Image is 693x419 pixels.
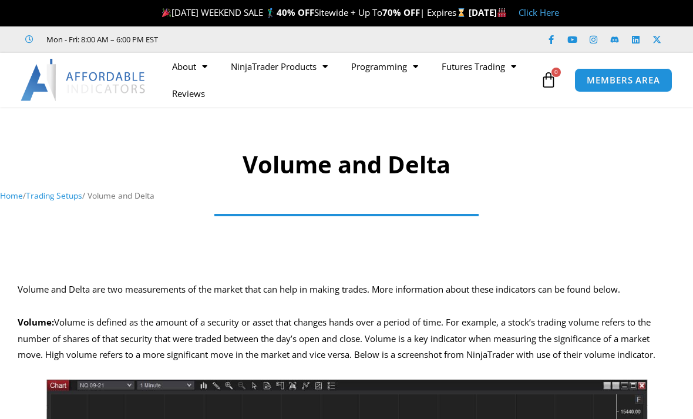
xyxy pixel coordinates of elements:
[159,6,469,18] span: [DATE] WEEKEND SALE 🏌️‍♂️ Sitewide + Up To | Expires
[551,68,561,77] span: 0
[277,6,314,18] strong: 40% OFF
[457,8,466,17] img: ⌛
[174,33,351,45] iframe: Customer reviews powered by Trustpilot
[18,314,675,364] p: Volume is defined as the amount of a security or asset that changes hands over a period of time. ...
[18,281,675,298] p: Volume and Delta are two measurements of the market that can help in making trades. More informat...
[497,8,506,17] img: 🏭
[574,68,672,92] a: MEMBERS AREA
[160,53,219,80] a: About
[469,6,507,18] strong: [DATE]
[26,190,82,201] a: Trading Setups
[519,6,559,18] a: Click Here
[382,6,420,18] strong: 70% OFF
[43,32,158,46] span: Mon - Fri: 8:00 AM – 6:00 PM EST
[587,76,660,85] span: MEMBERS AREA
[160,53,537,107] nav: Menu
[162,8,171,17] img: 🎉
[523,63,574,97] a: 0
[18,316,54,328] strong: Volume:
[160,80,217,107] a: Reviews
[219,53,339,80] a: NinjaTrader Products
[430,53,528,80] a: Futures Trading
[339,53,430,80] a: Programming
[21,59,147,101] img: LogoAI | Affordable Indicators – NinjaTrader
